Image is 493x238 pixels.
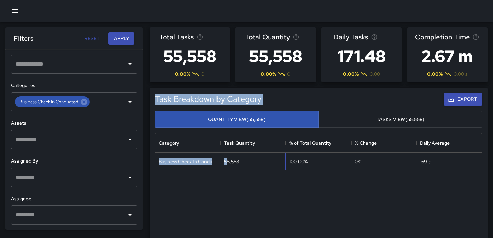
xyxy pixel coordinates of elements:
[125,172,135,182] button: Open
[318,111,482,128] button: Tasks View(55,558)
[415,32,470,43] span: Completion Time
[287,71,290,78] span: 0
[108,32,134,45] button: Apply
[369,71,380,78] span: 0.00
[159,32,194,43] span: Total Tasks
[343,71,359,78] span: 0.00 %
[201,71,204,78] span: 0
[11,120,137,127] h6: Assets
[155,133,221,153] div: Category
[416,133,482,153] div: Daily Average
[415,43,479,70] h3: 2.67 m
[454,71,467,78] span: 0.00 s
[351,133,417,153] div: % Change
[125,210,135,220] button: Open
[472,34,479,40] svg: Average time taken to complete tasks in the selected period, compared to the previous period.
[245,32,290,43] span: Total Quantity
[245,43,306,70] h3: 55,558
[197,34,203,40] svg: Total number of tasks in the selected period, compared to the previous period.
[293,34,300,40] svg: Total task quantity in the selected period, compared to the previous period.
[11,157,137,165] h6: Assigned By
[159,158,217,165] div: Business Check In Conducted
[420,158,432,165] div: 169.9
[11,82,137,90] h6: Categories
[333,43,390,70] h3: 171.48
[355,158,361,165] span: 0 %
[355,133,377,153] div: % Change
[14,33,33,44] h6: Filters
[15,96,90,107] div: Business Check In Conducted
[427,71,443,78] span: 0.00 %
[289,158,308,165] div: 100.00%
[224,158,239,165] div: 55,558
[371,34,378,40] svg: Average number of tasks per day in the selected period, compared to the previous period.
[261,71,276,78] span: 0.00 %
[15,98,82,106] span: Business Check In Conducted
[224,133,255,153] div: Task Quantity
[221,133,286,153] div: Task Quantity
[159,43,221,70] h3: 55,558
[155,111,319,128] button: Quantity View(55,558)
[81,32,103,45] button: Reset
[125,97,135,107] button: Open
[159,133,179,153] div: Category
[289,133,331,153] div: % of Total Quantity
[286,133,351,153] div: % of Total Quantity
[11,195,137,203] h6: Assignee
[333,32,368,43] span: Daily Tasks
[155,94,441,105] h5: Task Breakdown by Category
[125,59,135,69] button: Open
[444,93,482,106] button: Export
[175,71,190,78] span: 0.00 %
[420,133,450,153] div: Daily Average
[125,135,135,144] button: Open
